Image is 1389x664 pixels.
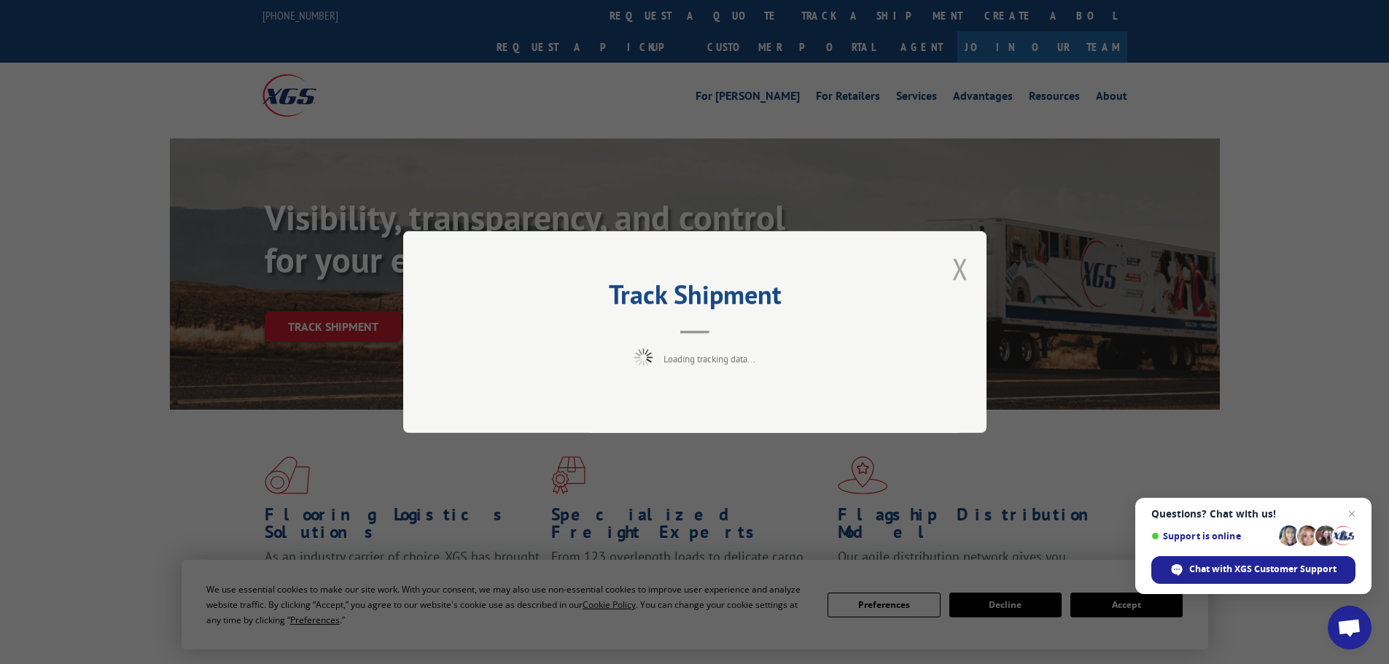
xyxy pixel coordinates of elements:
button: Close modal [952,249,968,288]
span: Chat with XGS Customer Support [1151,556,1355,584]
h2: Track Shipment [476,284,914,312]
a: Open chat [1328,606,1372,649]
span: Loading tracking data... [664,353,755,365]
img: xgs-loading [634,348,653,367]
span: Support is online [1151,531,1274,542]
span: Questions? Chat with us! [1151,508,1355,520]
span: Chat with XGS Customer Support [1189,563,1337,576]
